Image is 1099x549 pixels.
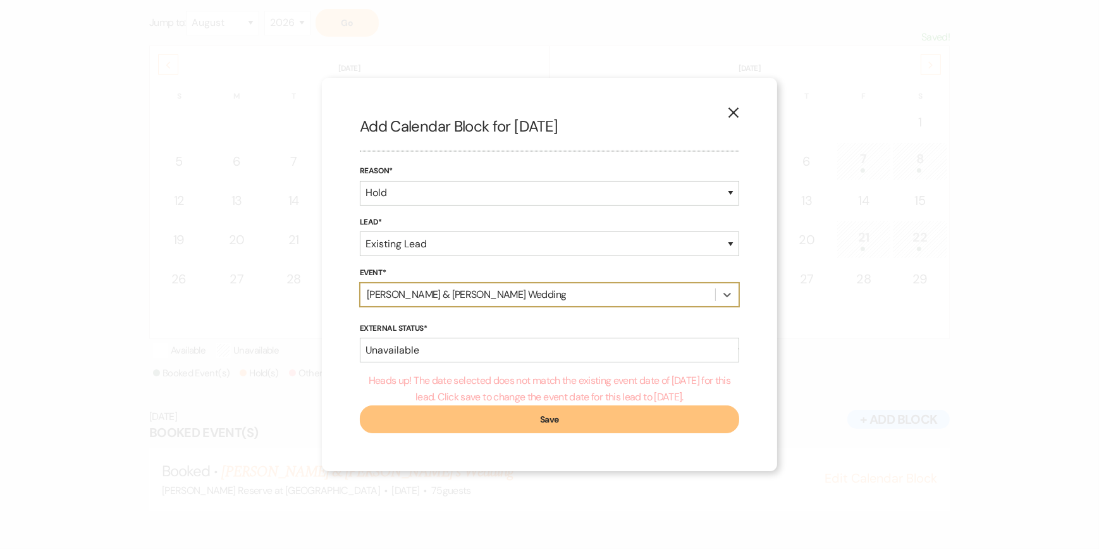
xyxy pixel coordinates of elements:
[360,322,739,336] label: External Status*
[360,405,739,433] button: Save
[360,164,739,178] label: Reason*
[360,116,739,137] h2: Add Calendar Block for [DATE]
[367,287,566,302] div: [PERSON_NAME] & [PERSON_NAME] Wedding
[360,373,739,405] p: Heads up! The date selected does not match the existing event date of [DATE] for this lead. Click...
[360,216,739,230] label: Lead*
[360,266,739,280] label: Event*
